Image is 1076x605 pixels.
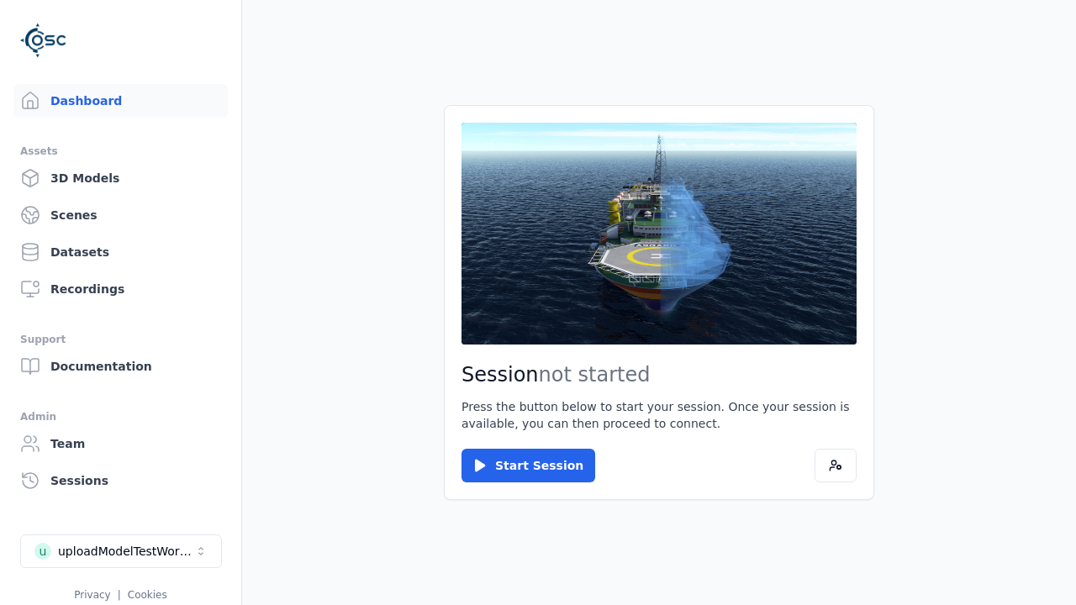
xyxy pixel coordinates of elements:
a: Datasets [13,235,228,269]
div: Support [20,329,221,350]
div: u [34,543,51,560]
a: Documentation [13,350,228,383]
div: uploadModelTestWorkspace [58,543,194,560]
a: Cookies [128,589,167,601]
a: Team [13,427,228,460]
span: | [118,589,121,601]
h2: Session [462,361,857,388]
a: Privacy [74,589,110,601]
p: Press the button below to start your session. Once your session is available, you can then procee... [462,398,857,432]
a: Scenes [13,198,228,232]
button: Start Session [462,449,595,482]
div: Admin [20,407,221,427]
a: Sessions [13,464,228,497]
span: not started [539,363,651,387]
a: Recordings [13,272,228,306]
img: Logo [20,17,67,64]
a: Dashboard [13,84,228,118]
button: Select a workspace [20,534,222,568]
a: 3D Models [13,161,228,195]
div: Assets [20,141,221,161]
